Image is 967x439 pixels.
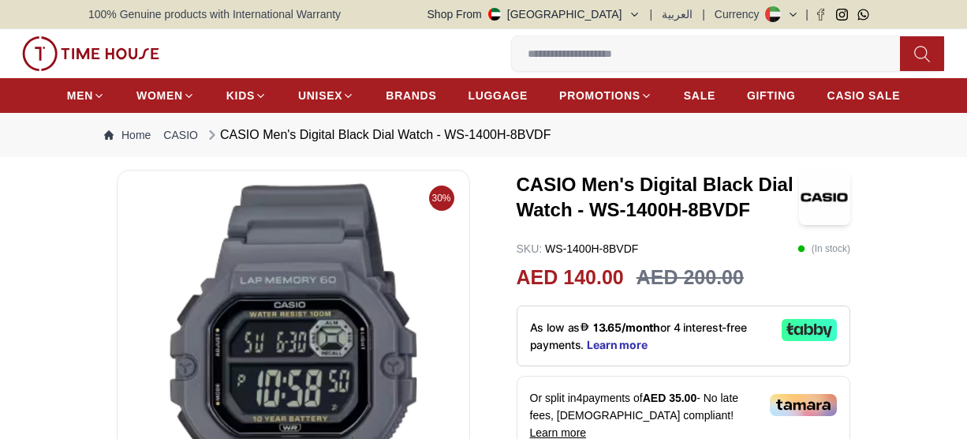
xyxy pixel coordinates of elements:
[662,6,693,22] button: العربية
[517,172,800,223] h3: CASIO Men's Digital Black Dial Watch - WS-1400H-8BVDF
[88,113,879,157] nav: Breadcrumb
[770,394,837,416] img: Tamara
[88,6,341,22] span: 100% Genuine products with International Warranty
[163,127,198,143] a: CASIO
[637,263,744,293] h3: AED 200.00
[747,88,796,103] span: GIFTING
[22,36,159,71] img: ...
[386,88,436,103] span: BRANDS
[797,241,850,257] p: ( In stock )
[104,127,151,143] a: Home
[559,81,652,110] a: PROMOTIONS
[226,81,267,110] a: KIDS
[67,88,93,103] span: MEN
[429,186,454,211] span: 30%
[799,170,850,225] img: CASIO Men's Digital Black Dial Watch - WS-1400H-8BVDF
[427,6,640,22] button: Shop From[GEOGRAPHIC_DATA]
[517,242,543,255] span: SKU :
[827,81,901,110] a: CASIO SALE
[67,81,105,110] a: MEN
[684,88,715,103] span: SALE
[136,81,195,110] a: WOMEN
[827,88,901,103] span: CASIO SALE
[298,88,342,103] span: UNISEX
[815,9,827,21] a: Facebook
[517,241,639,257] p: WS-1400H-8BVDF
[488,8,501,21] img: United Arab Emirates
[715,6,766,22] div: Currency
[530,426,587,439] span: Learn more
[468,81,528,110] a: LUGGAGE
[204,126,551,144] div: CASIO Men's Digital Black Dial Watch - WS-1400H-8BVDF
[643,392,696,404] span: AED 35.00
[702,6,705,22] span: |
[805,6,808,22] span: |
[226,88,255,103] span: KIDS
[136,88,183,103] span: WOMEN
[386,81,436,110] a: BRANDS
[857,9,869,21] a: Whatsapp
[836,9,848,21] a: Instagram
[298,81,354,110] a: UNISEX
[559,88,640,103] span: PROMOTIONS
[747,81,796,110] a: GIFTING
[517,263,624,293] h2: AED 140.00
[684,81,715,110] a: SALE
[468,88,528,103] span: LUGGAGE
[650,6,653,22] span: |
